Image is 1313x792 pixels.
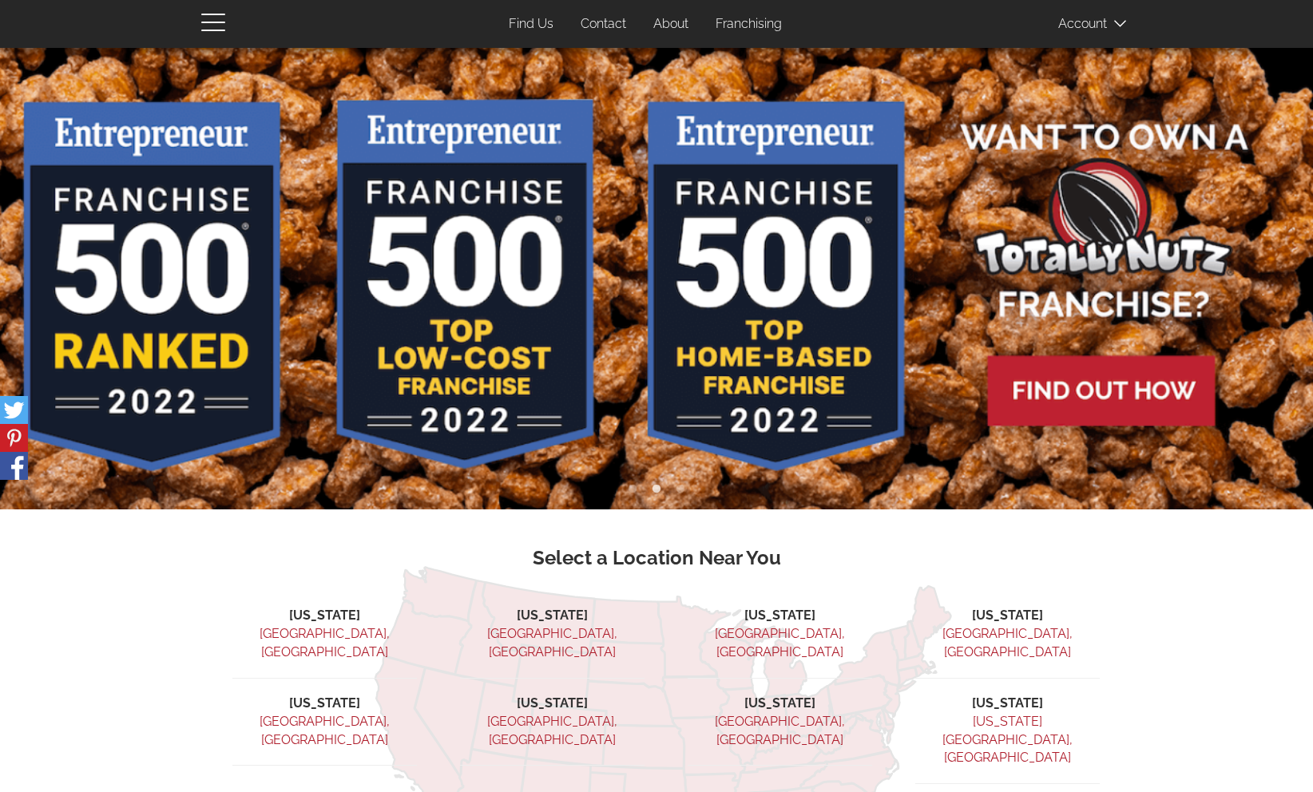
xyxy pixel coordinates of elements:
a: Franchising [704,9,794,40]
li: [US_STATE] [232,607,417,625]
a: Find Us [497,9,565,40]
button: 3 of 3 [672,481,688,497]
li: [US_STATE] [460,695,645,713]
a: [GEOGRAPHIC_DATA], [GEOGRAPHIC_DATA] [260,714,390,747]
li: [US_STATE] [915,695,1100,713]
a: [GEOGRAPHIC_DATA], [GEOGRAPHIC_DATA] [487,714,617,747]
a: [GEOGRAPHIC_DATA], [GEOGRAPHIC_DATA] [260,626,390,659]
a: [GEOGRAPHIC_DATA], [GEOGRAPHIC_DATA] [715,714,845,747]
li: [US_STATE] [232,695,417,713]
a: Contact [569,9,638,40]
h3: Select a Location Near You [213,548,1100,568]
a: [GEOGRAPHIC_DATA], [GEOGRAPHIC_DATA] [487,626,617,659]
li: [US_STATE] [688,695,872,713]
li: [US_STATE] [688,607,872,625]
a: [GEOGRAPHIC_DATA], [GEOGRAPHIC_DATA] [715,626,845,659]
button: 1 of 3 [625,481,641,497]
li: [US_STATE] [915,607,1100,625]
button: 2 of 3 [649,481,664,497]
a: About [641,9,700,40]
a: [US_STATE][GEOGRAPHIC_DATA], [GEOGRAPHIC_DATA] [942,714,1073,766]
a: [GEOGRAPHIC_DATA], [GEOGRAPHIC_DATA] [942,626,1073,659]
li: [US_STATE] [460,607,645,625]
